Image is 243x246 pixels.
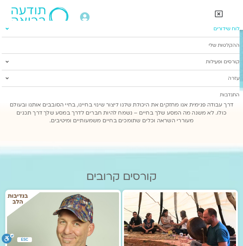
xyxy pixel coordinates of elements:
[11,7,68,26] img: תודעה בריאה
[9,101,234,124] p: דרך עבודה פנימית אנו מחזקים את היכולת שלנו ליצור שינוי בחיינו, בחיי הסובבים אותנו ובעולם כולו. לא...
[2,21,239,37] a: לוח שידורים
[5,170,238,183] h2: קורסים קרובים
[2,37,239,53] a: ההקלטות שלי
[2,70,239,86] a: עזרה
[2,54,239,70] a: קורסים ופעילות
